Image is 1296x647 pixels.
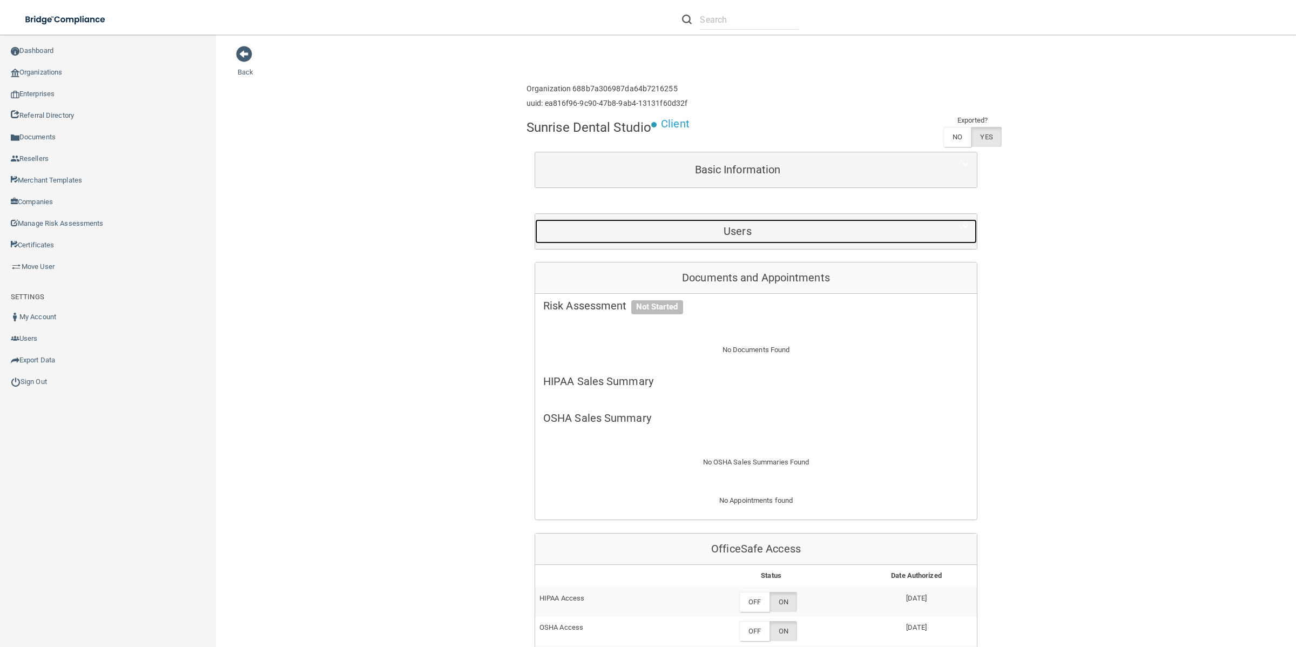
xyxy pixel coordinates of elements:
img: ic_power_dark.7ecde6b1.png [11,377,21,387]
iframe: Drift Widget Chat Controller [1110,571,1283,614]
label: YES [971,127,1001,147]
div: OfficeSafe Access [535,534,977,565]
p: Client [661,114,690,134]
a: Users [543,219,969,244]
img: briefcase.64adab9b.png [11,261,22,272]
p: [DATE] [860,621,973,634]
img: enterprise.0d942306.png [11,91,19,98]
label: ON [769,621,797,641]
label: NO [943,127,971,147]
img: bridge_compliance_login_screen.278c3ca4.svg [16,9,116,31]
div: No OSHA Sales Summaries Found [535,443,977,482]
img: ic-search.3b580494.png [682,15,692,24]
p: [DATE] [860,592,973,605]
h5: Risk Assessment [543,300,969,312]
h4: Sunrise Dental Studio [526,120,651,134]
h5: Basic Information [543,164,932,176]
div: Documents and Appointments [535,262,977,294]
img: icon-users.e205127d.png [11,334,19,343]
td: OSHA Access [535,617,686,646]
img: ic_user_dark.df1a06c3.png [11,313,19,321]
img: ic_dashboard_dark.d01f4a41.png [11,47,19,56]
img: icon-export.b9366987.png [11,356,19,365]
label: OFF [739,592,769,612]
label: ON [769,592,797,612]
span: Not Started [631,300,683,314]
th: Status [686,565,856,587]
img: ic_reseller.de258add.png [11,154,19,163]
h6: uuid: ea816f96-9c90-47b8-9ab4-13131f60d32f [526,99,687,107]
td: HIPAA Access [535,587,686,616]
div: No Documents Found [535,331,977,369]
h5: Users [543,225,932,237]
th: Date Authorized [856,565,977,587]
img: icon-documents.8dae5593.png [11,133,19,142]
h5: HIPAA Sales Summary [543,375,969,387]
h5: OSHA Sales Summary [543,412,969,424]
a: Basic Information [543,158,969,182]
td: Exported? [943,114,1002,127]
h6: Organization 688b7a306987da64b7216255 [526,85,687,93]
div: No Appointments found [535,494,977,520]
img: organization-icon.f8decf85.png [11,69,19,77]
input: Search [700,10,799,30]
a: Back [238,55,253,76]
label: SETTINGS [11,291,44,304]
label: OFF [739,621,769,641]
